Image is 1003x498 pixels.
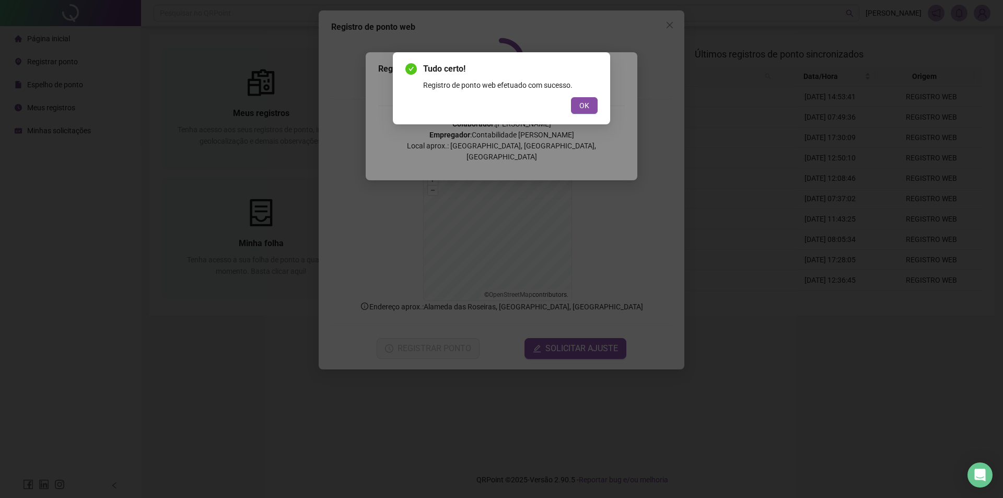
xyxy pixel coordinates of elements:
[423,79,598,91] div: Registro de ponto web efetuado com sucesso.
[423,63,598,75] span: Tudo certo!
[967,462,993,488] div: Open Intercom Messenger
[405,63,417,75] span: check-circle
[579,100,589,111] span: OK
[571,97,598,114] button: OK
